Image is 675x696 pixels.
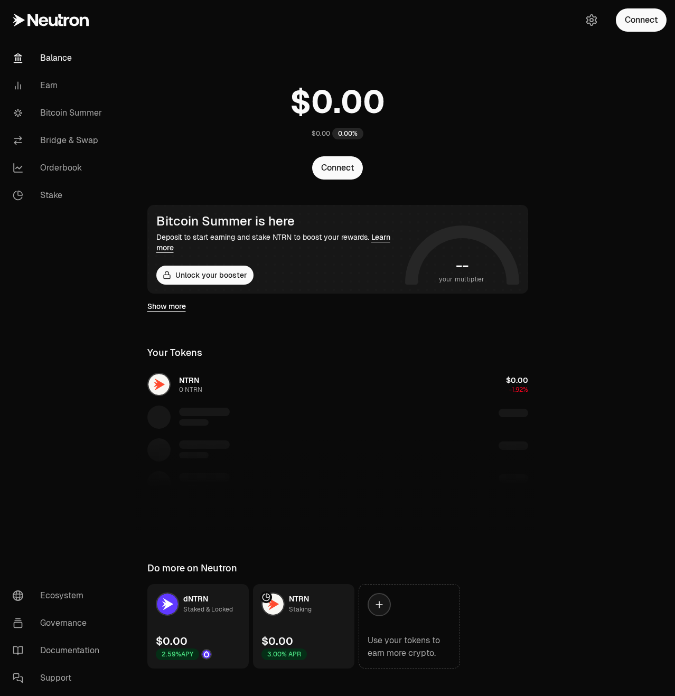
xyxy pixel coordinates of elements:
[4,154,114,182] a: Orderbook
[261,634,293,648] div: $0.00
[262,594,284,615] img: NTRN Logo
[156,232,401,253] div: Deposit to start earning and stake NTRN to boost your rewards.
[147,584,249,669] a: dNTRN LogodNTRNStaked & Locked$0.002.59%APYDrop
[253,584,354,669] a: NTRN LogoNTRNStaking$0.003.00% APR
[156,648,199,660] div: 2.59% APY
[4,182,114,209] a: Stake
[4,72,114,99] a: Earn
[202,650,211,659] img: Drop
[4,582,114,609] a: Ecosystem
[4,637,114,664] a: Documentation
[147,561,237,576] div: Do more on Neutron
[456,257,468,274] h1: --
[4,664,114,692] a: Support
[156,266,254,285] button: Unlock your booster
[312,156,363,180] button: Connect
[439,274,485,285] span: your multiplier
[261,648,307,660] div: 3.00% APR
[4,609,114,637] a: Governance
[157,594,178,615] img: dNTRN Logo
[4,127,114,154] a: Bridge & Swap
[616,8,667,32] button: Connect
[183,594,208,604] span: dNTRN
[368,634,451,660] div: Use your tokens to earn more crypto.
[156,634,187,648] div: $0.00
[183,604,233,615] div: Staked & Locked
[289,594,309,604] span: NTRN
[156,214,401,229] div: Bitcoin Summer is here
[147,345,202,360] div: Your Tokens
[147,301,186,312] a: Show more
[332,128,363,139] div: 0.00%
[4,44,114,72] a: Balance
[312,129,330,138] div: $0.00
[4,99,114,127] a: Bitcoin Summer
[359,584,460,669] a: Use your tokens to earn more crypto.
[289,604,312,615] div: Staking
